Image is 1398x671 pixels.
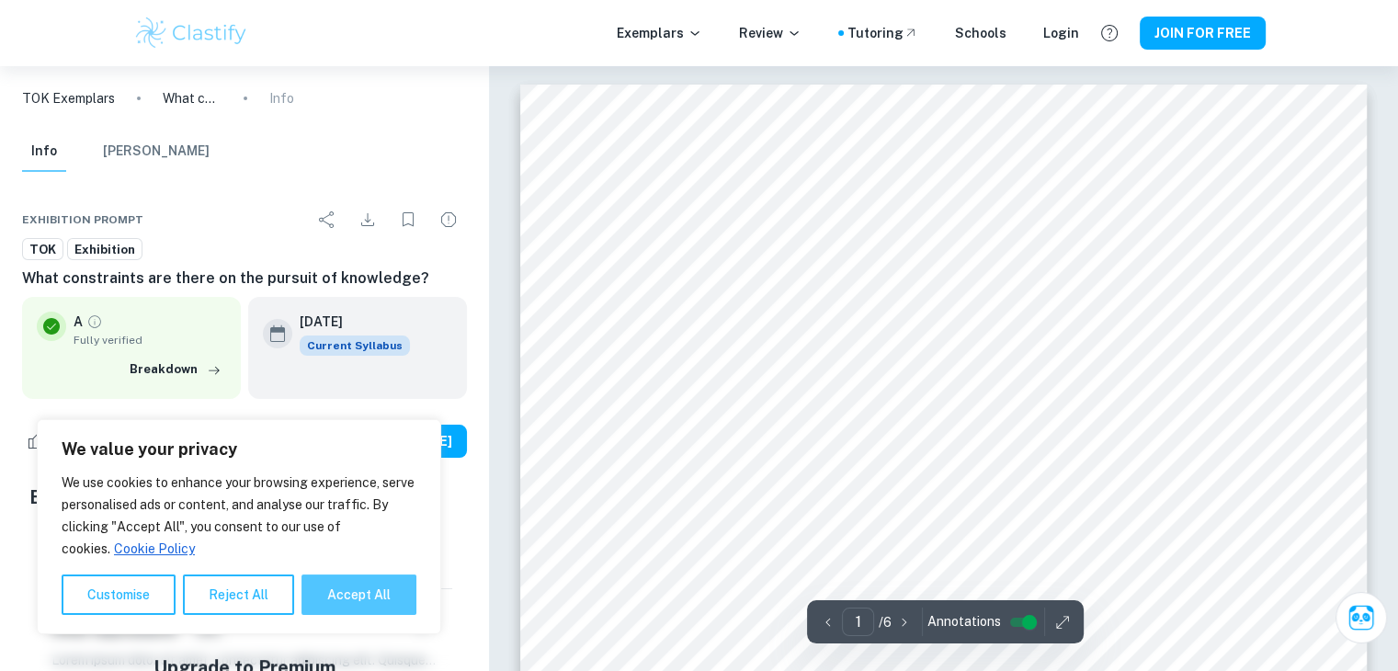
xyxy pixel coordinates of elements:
a: Grade fully verified [86,313,103,330]
a: Tutoring [847,23,918,43]
button: Accept All [301,574,416,615]
a: TOK [22,238,63,261]
span: Fully verified [74,332,226,348]
a: TOK Exemplars [22,88,115,108]
p: A [74,312,83,332]
div: Report issue [430,201,467,238]
div: Download [349,201,386,238]
span: TOK [23,241,63,259]
div: Like [22,426,87,456]
button: JOIN FOR FREE [1140,17,1266,50]
span: Exhibition Prompt [22,211,143,228]
div: We value your privacy [37,419,441,634]
a: Exhibition [67,238,142,261]
button: Info [22,131,66,172]
button: Help and Feedback [1094,17,1125,49]
div: This exemplar is based on the current syllabus. Feel free to refer to it for inspiration/ideas wh... [300,335,410,356]
button: Customise [62,574,176,615]
button: Breakdown [125,356,226,383]
p: Info [269,88,294,108]
p: We use cookies to enhance your browsing experience, serve personalised ads or content, and analys... [62,472,416,560]
h6: [DATE] [300,312,395,332]
p: Exemplars [617,23,702,43]
button: Reject All [183,574,294,615]
img: Clastify logo [133,15,250,51]
h6: What constraints are there on the pursuit of knowledge? [22,267,467,290]
button: Ask Clai [1335,592,1387,643]
span: Annotations [926,612,1000,631]
button: [PERSON_NAME] [103,131,210,172]
p: What constraints are there on the pursuit of knowledge? [163,88,222,108]
div: Share [309,201,346,238]
p: / 6 [878,612,891,632]
a: Login [1043,23,1079,43]
p: Review [739,23,801,43]
h5: Examiner's summary [29,483,460,511]
p: We value your privacy [62,438,416,461]
div: Bookmark [390,201,426,238]
span: Exhibition [68,241,142,259]
span: Current Syllabus [300,335,410,356]
a: Cookie Policy [113,540,196,557]
a: Schools [955,23,1006,43]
